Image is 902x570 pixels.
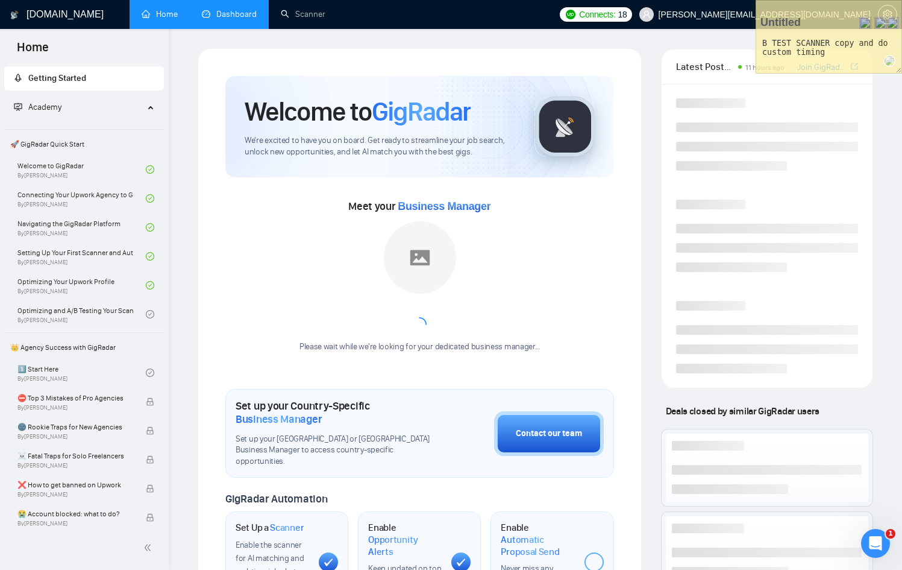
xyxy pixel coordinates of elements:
button: Contact our team [494,411,604,456]
span: Meet your [348,200,490,213]
iframe: Intercom live chat [861,529,890,558]
span: GigRadar Automation [225,492,327,505]
span: Scanner [270,522,304,534]
img: upwork-logo.png [566,10,575,19]
h1: Enable [368,522,442,557]
a: Navigating the GigRadar PlatformBy[PERSON_NAME] [17,214,146,241]
span: lock [146,426,154,435]
a: 1️⃣ Start HereBy[PERSON_NAME] [17,359,146,386]
span: Connects: [579,8,615,21]
span: Deals closed by similar GigRadar users [661,401,824,422]
h1: Welcome to [245,95,471,128]
span: ☠️ Fatal Traps for Solo Freelancers [17,450,133,462]
h1: Enable [501,522,574,557]
span: 👑 Agency Success with GigRadar [5,335,163,359]
span: 11 hours ago [745,63,785,72]
span: check-circle [146,252,154,261]
a: Connecting Your Upwork Agency to GigRadarBy[PERSON_NAME] [17,185,146,212]
img: gigradar-logo.png [535,97,595,157]
span: lock [146,513,154,522]
a: Optimizing Your Upwork ProfileBy[PERSON_NAME] [17,272,146,299]
a: homeHome [142,9,178,19]
li: Getting Started [4,66,164,90]
span: Automatic Proposal Send [501,534,574,557]
span: check-circle [146,310,154,318]
span: Business Manager [236,413,322,426]
img: placeholder.png [384,221,456,294]
a: Welcome to GigRadarBy[PERSON_NAME] [17,156,146,183]
span: Set up your [GEOGRAPHIC_DATA] or [GEOGRAPHIC_DATA] Business Manager to access country-specific op... [236,434,434,468]
span: check-circle [146,165,154,174]
span: user [642,10,651,19]
span: ❌ How to get banned on Upwork [17,479,133,491]
span: rocket [14,74,22,82]
span: check-circle [146,223,154,232]
span: GigRadar [372,95,471,128]
span: Home [7,39,58,64]
span: We're excited to have you on board. Get ready to streamline your job search, unlock new opportuni... [245,135,515,158]
h1: Set Up a [236,522,304,534]
a: Optimizing and A/B Testing Your Scanner for Better ResultsBy[PERSON_NAME] [17,301,146,328]
span: Academy [14,102,61,112]
span: 😭 Account blocked: what to do? [17,508,133,520]
span: double-left [143,542,155,554]
a: dashboardDashboard [202,9,257,19]
span: check-circle [146,281,154,290]
span: Business Manager [398,200,490,212]
span: lock [146,397,154,406]
div: Please wait while we're looking for your dedicated business manager... [292,341,547,353]
span: 🚀 GigRadar Quick Start [5,132,163,156]
span: 18 [618,8,627,21]
span: check-circle [146,369,154,377]
span: lock [146,484,154,493]
img: logo [10,5,19,25]
span: Getting Started [28,73,86,83]
span: lock [146,455,154,464]
span: By [PERSON_NAME] [17,462,133,469]
span: fund-projection-screen [14,103,22,111]
div: Contact our team [516,427,582,440]
span: By [PERSON_NAME] [17,433,133,440]
span: By [PERSON_NAME] [17,404,133,411]
span: Opportunity Alerts [368,534,442,557]
span: check-circle [146,194,154,203]
span: By [PERSON_NAME] [17,520,133,527]
span: Academy [28,102,61,112]
span: 🌚 Rookie Traps for New Agencies [17,421,133,433]
a: Setting Up Your First Scanner and Auto-BidderBy[PERSON_NAME] [17,243,146,270]
span: Latest Posts from the GigRadar Community [676,59,735,74]
span: 1 [886,529,895,539]
span: ⛔ Top 3 Mistakes of Pro Agencies [17,392,133,404]
span: loading [410,315,430,335]
a: searchScanner [281,9,325,19]
h1: Set up your Country-Specific [236,399,434,426]
span: By [PERSON_NAME] [17,491,133,498]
